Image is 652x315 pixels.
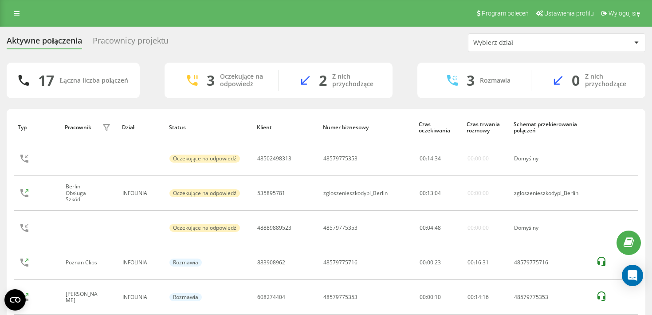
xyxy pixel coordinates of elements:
[473,39,579,47] div: Wybierz dział
[18,124,56,131] div: Typ
[514,294,586,300] div: 48579775353
[169,124,248,131] div: Status
[257,259,285,266] div: 883908962
[544,10,594,17] span: Ustawienia profilu
[514,259,586,266] div: 48579775716
[475,259,481,266] span: 16
[59,77,128,84] div: Łączna liczba połączeń
[427,189,433,197] span: 13
[66,259,99,266] div: Poznan Clios
[420,225,441,231] div: : :
[169,224,240,232] div: Oczekujące na odpowiedź
[420,189,426,197] span: 00
[467,293,474,301] span: 00
[435,224,441,231] span: 48
[420,155,426,162] span: 00
[122,124,161,131] div: Dział
[7,36,82,50] div: Aktywne połączenia
[419,121,458,134] div: Czas oczekiwania
[323,124,411,131] div: Numer biznesowy
[332,73,379,88] div: Z nich przychodzące
[323,225,357,231] div: 48579775353
[220,73,265,88] div: Oczekujące na odpowiedź
[66,291,100,304] div: [PERSON_NAME]
[514,121,587,134] div: Schemat przekierowania połączeń
[480,77,511,84] div: Rozmawia
[169,259,202,267] div: Rozmawia
[514,225,586,231] div: Domyślny
[483,293,489,301] span: 16
[169,155,240,163] div: Oczekujące na odpowiedź
[257,225,291,231] div: 48889889523
[427,224,433,231] span: 04
[122,190,160,196] div: INFOLINIA
[420,156,441,162] div: : :
[122,294,160,300] div: INFOLINIA
[585,73,632,88] div: Z nich przychodzące
[420,190,441,196] div: : :
[65,124,91,131] div: Pracownik
[467,190,489,196] div: 00:00:00
[435,155,441,162] span: 34
[435,189,441,197] span: 04
[122,259,160,266] div: INFOLINIA
[169,189,240,197] div: Oczekujące na odpowiedź
[93,36,169,50] div: Pracownicy projektu
[323,294,357,300] div: 48579775353
[467,72,475,89] div: 3
[257,190,285,196] div: 535895781
[572,72,580,89] div: 0
[475,293,481,301] span: 14
[609,10,640,17] span: Wyloguj się
[467,121,505,134] div: Czas trwania rozmowy
[467,259,474,266] span: 00
[467,156,489,162] div: 00:00:00
[257,294,285,300] div: 608274404
[420,224,426,231] span: 00
[323,156,357,162] div: 48579775353
[622,265,643,286] div: Open Intercom Messenger
[169,293,202,301] div: Rozmawia
[323,259,357,266] div: 48579775716
[482,10,529,17] span: Program poleceń
[4,289,26,311] button: Open CMP widget
[257,156,291,162] div: 48502498313
[323,190,388,196] div: zgloszenieszkodypl_Berlin
[420,259,458,266] div: 00:00:23
[420,294,458,300] div: 00:00:10
[467,225,489,231] div: 00:00:00
[427,155,433,162] span: 14
[66,183,100,203] div: Berlin Obsługa Szkód
[467,259,489,266] div: : :
[207,72,215,89] div: 3
[467,294,489,300] div: : :
[514,156,586,162] div: Domyślny
[514,190,586,196] div: zgloszenieszkodypl_Berlin
[38,72,54,89] div: 17
[319,72,327,89] div: 2
[257,124,314,131] div: Klient
[483,259,489,266] span: 31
